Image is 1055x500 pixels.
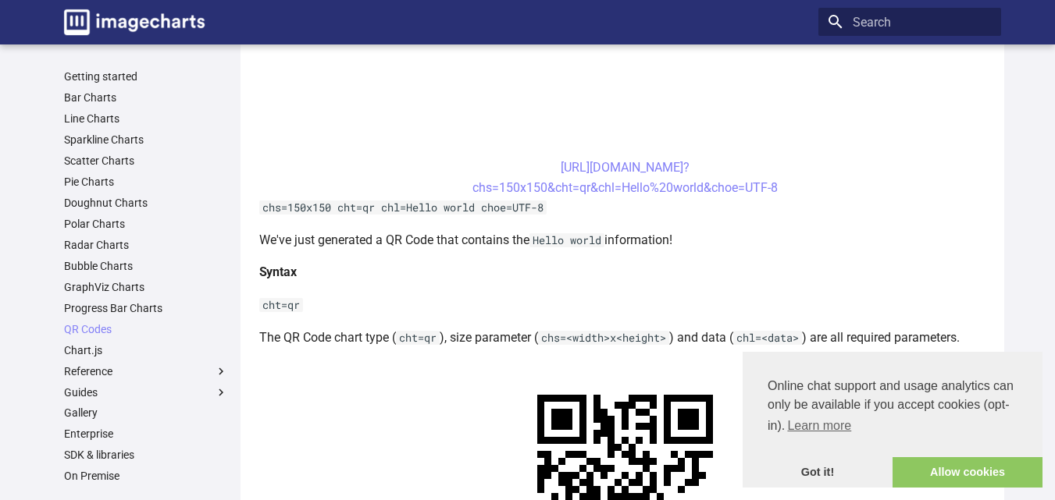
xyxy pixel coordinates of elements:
a: QR Codes [64,322,228,336]
code: chl=<data> [733,331,802,345]
code: chs=<width>x<height> [538,331,669,345]
h4: Syntax [259,262,992,282]
a: Enterprise [64,427,228,441]
div: cookieconsent [743,352,1043,488]
a: Scatter Charts [64,154,228,168]
code: cht=qr [259,298,303,312]
a: On Premise [64,469,228,483]
img: logo [64,9,205,35]
code: cht=qr [396,331,440,345]
a: Progress Bar Charts [64,301,228,315]
code: chs=150x150 cht=qr chl=Hello world choe=UTF-8 [259,200,547,215]
a: Chart.js [64,343,228,357]
code: Hello world [529,233,604,247]
label: Guides [64,385,228,399]
a: Sparkline Charts [64,133,228,147]
p: The QR Code chart type ( ), size parameter ( ) and data ( ) are all required parameters. [259,328,992,348]
a: learn more about cookies [785,414,854,438]
input: Search [818,8,1001,36]
a: Gallery [64,406,228,420]
a: Bar Charts [64,90,228,105]
a: Bubble Charts [64,259,228,273]
p: We've just generated a QR Code that contains the information! [259,230,992,250]
a: dismiss cookie message [743,457,893,488]
a: Doughnut Charts [64,196,228,210]
a: [URL][DOMAIN_NAME]?chs=150x150&cht=qr&chl=Hello%20world&choe=UTF-8 [472,160,778,195]
a: Polar Charts [64,217,228,231]
a: Pie Charts [64,175,228,189]
a: Radar Charts [64,238,228,252]
span: Online chat support and usage analytics can only be available if you accept cookies (opt-in). [768,377,1018,438]
a: GraphViz Charts [64,280,228,294]
label: Reference [64,364,228,378]
a: Getting started [64,69,228,83]
a: Image-Charts documentation [58,3,211,41]
a: allow cookies [893,457,1043,488]
a: SDK & libraries [64,448,228,462]
a: Line Charts [64,112,228,126]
